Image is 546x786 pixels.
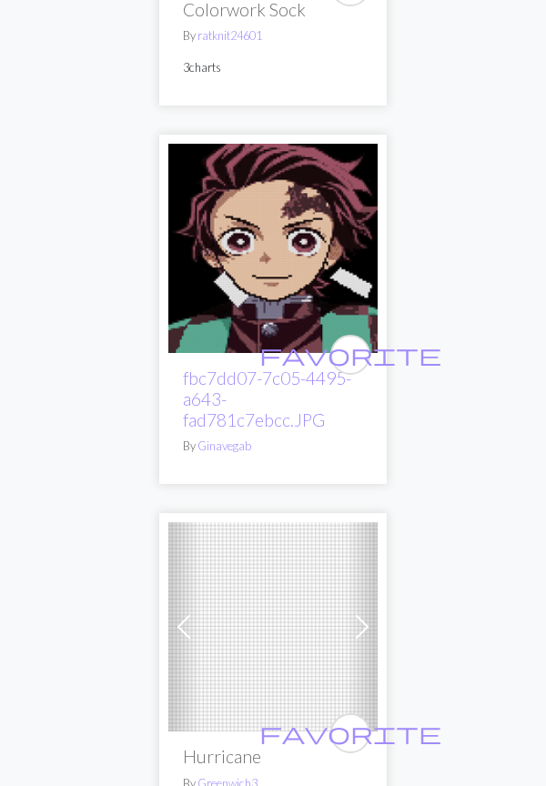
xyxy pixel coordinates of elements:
h2: Hurricane [183,746,363,767]
img: fbc7dd07-7c05-4495-a643-fad781c7ebcc.JPG [168,144,378,353]
p: By [183,438,363,455]
i: favourite [259,715,441,751]
a: fbc7dd07-7c05-4495-a643-fad781c7ebcc.JPG [183,368,351,430]
a: fbc7dd07-7c05-4495-a643-fad781c7ebcc.JPG [168,237,378,255]
a: ratknit24601 [197,28,262,43]
p: By [183,27,363,45]
button: favourite [330,335,370,375]
button: favourite [330,713,370,753]
span: favorite [259,719,441,747]
img: Hurricane [168,522,378,731]
a: Hurricane [168,616,378,633]
i: favourite [259,337,441,373]
span: favorite [259,340,441,368]
a: Ginavegab [197,438,251,453]
p: 3 charts [183,59,363,76]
